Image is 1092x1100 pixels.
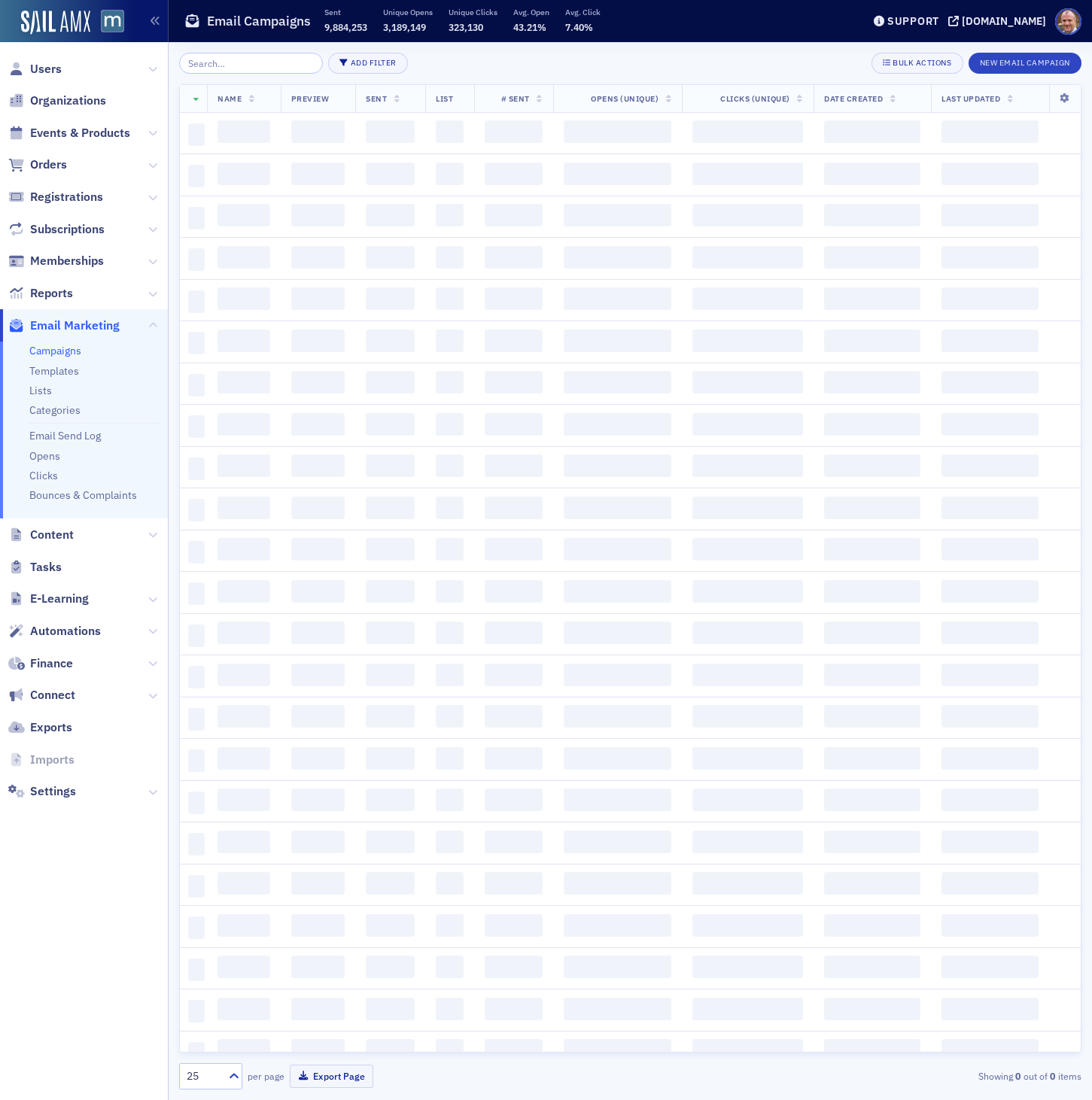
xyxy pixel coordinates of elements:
span: ‌ [436,371,464,394]
span: ‌ [485,454,543,477]
span: ‌ [217,538,270,561]
span: ‌ [291,120,345,143]
span: Imports [30,752,75,768]
span: ‌ [366,287,415,310]
span: ‌ [366,747,415,770]
span: ‌ [188,248,205,271]
span: ‌ [941,330,1039,352]
span: ‌ [941,705,1039,728]
span: ‌ [941,204,1039,226]
span: Exports [30,719,72,736]
span: ‌ [564,789,671,811]
span: ‌ [366,371,415,394]
span: ‌ [941,120,1039,143]
span: ‌ [824,413,920,436]
span: ‌ [291,998,345,1020]
span: ‌ [436,664,464,686]
p: Sent [324,7,367,17]
a: Organizations [8,93,106,109]
span: ‌ [291,705,345,728]
a: Bounces & Complaints [29,488,137,502]
span: E-Learning [30,591,89,607]
span: ‌ [824,747,920,770]
span: ‌ [941,497,1039,519]
span: ‌ [291,413,345,436]
a: Tasks [8,559,62,576]
a: Opens [29,449,60,463]
span: ‌ [217,956,270,978]
span: ‌ [291,747,345,770]
span: ‌ [824,120,920,143]
span: ‌ [485,872,543,895]
span: ‌ [217,747,270,770]
span: # Sent [501,93,530,104]
span: ‌ [366,330,415,352]
span: ‌ [824,789,920,811]
span: ‌ [436,831,464,853]
span: ‌ [692,664,803,686]
span: ‌ [291,664,345,686]
span: ‌ [485,998,543,1020]
a: Categories [29,403,81,417]
span: ‌ [188,708,205,731]
span: ‌ [188,1000,205,1023]
span: ‌ [824,287,920,310]
span: ‌ [436,120,464,143]
span: Users [30,61,62,77]
span: ‌ [485,621,543,644]
span: ‌ [291,831,345,853]
a: Imports [8,752,75,768]
span: ‌ [436,580,464,603]
span: ‌ [366,163,415,185]
span: ‌ [941,789,1039,811]
a: New Email Campaign [969,55,1081,68]
span: ‌ [366,454,415,477]
span: ‌ [485,246,543,269]
span: ‌ [564,705,671,728]
span: ‌ [564,204,671,226]
span: ‌ [824,664,920,686]
span: 323,130 [449,21,483,33]
span: ‌ [436,330,464,352]
span: ‌ [217,287,270,310]
a: Users [8,61,62,77]
span: ‌ [291,204,345,226]
span: Sent [366,93,387,104]
span: 9,884,253 [324,21,367,33]
span: ‌ [941,538,1039,561]
span: ‌ [436,204,464,226]
span: ‌ [692,120,803,143]
span: ‌ [436,287,464,310]
h1: Email Campaigns [207,12,311,30]
span: ‌ [436,747,464,770]
span: ‌ [941,872,1039,895]
span: ‌ [824,998,920,1020]
span: ‌ [291,580,345,603]
span: ‌ [366,705,415,728]
span: ‌ [692,831,803,853]
span: Last Updated [941,93,1000,104]
span: Settings [30,783,76,800]
span: ‌ [188,123,205,146]
span: ‌ [188,792,205,814]
span: ‌ [824,621,920,644]
span: ‌ [217,497,270,519]
span: ‌ [436,705,464,728]
span: ‌ [941,371,1039,394]
span: ‌ [692,914,803,937]
span: ‌ [692,330,803,352]
span: ‌ [824,580,920,603]
a: Email Marketing [8,318,120,334]
span: ‌ [485,580,543,603]
input: Search… [179,53,323,74]
span: ‌ [217,789,270,811]
span: ‌ [941,287,1039,310]
a: Settings [8,783,76,800]
span: ‌ [188,332,205,354]
span: ‌ [941,747,1039,770]
a: Exports [8,719,72,736]
span: ‌ [436,998,464,1020]
span: ‌ [366,956,415,978]
span: ‌ [692,705,803,728]
span: Opens (Unique) [591,93,659,104]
